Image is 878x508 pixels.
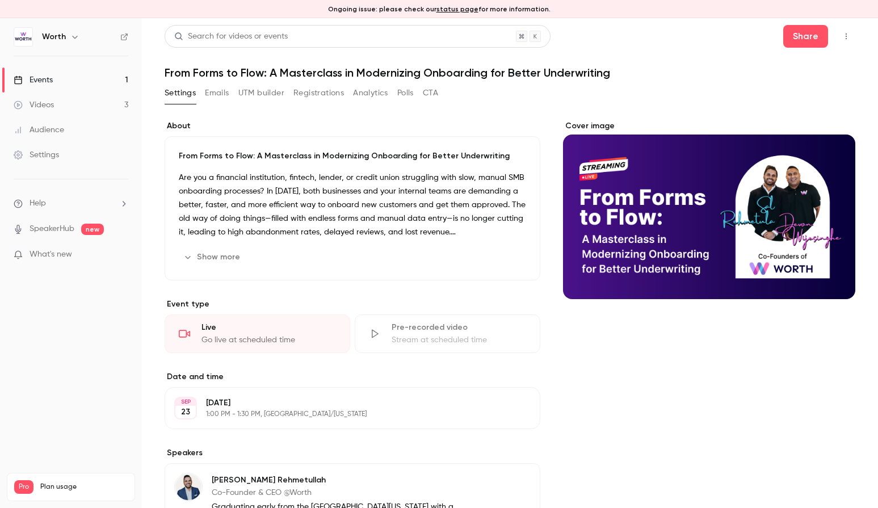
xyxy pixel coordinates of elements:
[436,5,478,13] a: status page
[30,249,72,261] span: What's new
[353,84,388,102] button: Analytics
[81,224,104,235] span: new
[14,149,59,161] div: Settings
[165,66,855,79] h1: From Forms to Flow: A Masterclass in Modernizing Onboarding for Better Underwriting
[40,482,128,492] span: Plan usage
[30,223,74,235] a: SpeakerHub
[179,171,526,239] p: Are you a financial institution, fintech, lender, or credit union struggling with slow, manual SM...
[783,25,828,48] button: Share
[205,84,229,102] button: Emails
[165,371,540,383] label: Date and time
[14,480,33,494] span: Pro
[293,84,344,102] button: Registrations
[14,198,128,209] li: help-dropdown-opener
[328,4,551,14] p: Ongoing issue: please check our for more information.
[238,84,284,102] button: UTM builder
[423,84,438,102] button: CTA
[397,84,414,102] button: Polls
[181,406,190,418] p: 23
[14,28,32,46] img: Worth
[14,124,64,136] div: Audience
[165,299,540,310] p: Event type
[201,334,336,346] div: Go live at scheduled time
[212,475,467,486] p: [PERSON_NAME] Rehmetullah
[175,473,202,501] img: Sal Rehmetullah
[212,487,467,498] p: Co-Founder & CEO @Worth
[30,198,46,209] span: Help
[165,120,540,132] label: About
[563,120,855,299] section: Cover image
[392,334,526,346] div: Stream at scheduled time
[174,31,288,43] div: Search for videos or events
[206,410,480,419] p: 1:00 PM - 1:30 PM, [GEOGRAPHIC_DATA]/[US_STATE]
[201,322,336,333] div: Live
[355,314,540,353] div: Pre-recorded videoStream at scheduled time
[42,31,66,43] h6: Worth
[179,248,247,266] button: Show more
[165,84,196,102] button: Settings
[179,150,526,162] p: From Forms to Flow: A Masterclass in Modernizing Onboarding for Better Underwriting
[206,397,480,409] p: [DATE]
[14,99,54,111] div: Videos
[165,314,350,353] div: LiveGo live at scheduled time
[392,322,526,333] div: Pre-recorded video
[14,74,53,86] div: Events
[563,120,855,132] label: Cover image
[165,447,540,459] label: Speakers
[175,398,196,406] div: SEP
